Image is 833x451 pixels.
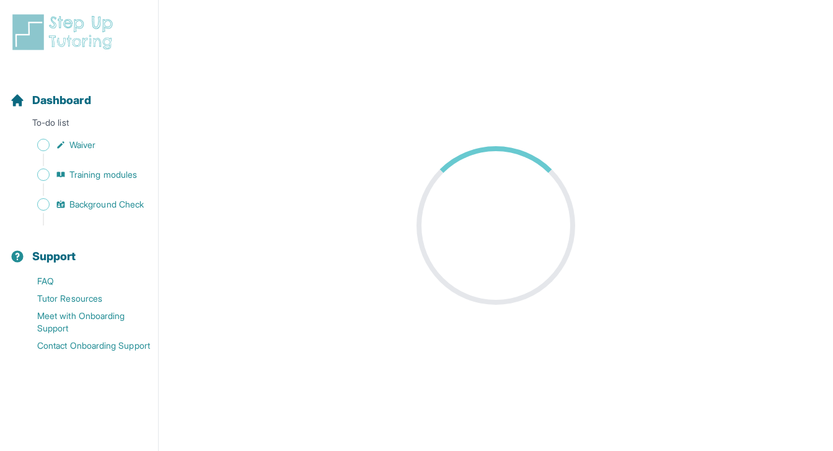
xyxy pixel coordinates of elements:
[10,307,158,337] a: Meet with Onboarding Support
[10,337,158,354] a: Contact Onboarding Support
[10,166,158,183] a: Training modules
[5,228,153,270] button: Support
[32,92,91,109] span: Dashboard
[10,136,158,154] a: Waiver
[32,248,76,265] span: Support
[10,290,158,307] a: Tutor Resources
[69,198,144,211] span: Background Check
[5,116,153,134] p: To-do list
[5,72,153,114] button: Dashboard
[10,12,120,52] img: logo
[69,139,95,151] span: Waiver
[10,273,158,290] a: FAQ
[10,92,91,109] a: Dashboard
[10,196,158,213] a: Background Check
[69,169,137,181] span: Training modules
